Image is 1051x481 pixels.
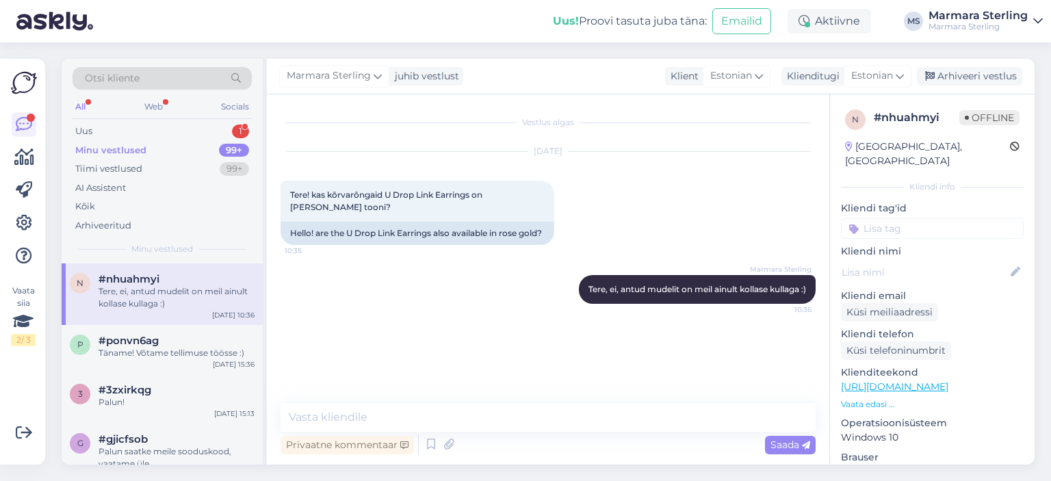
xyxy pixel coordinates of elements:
[77,339,83,350] span: p
[874,109,959,126] div: # nhuahmyi
[77,438,83,448] span: g
[781,69,840,83] div: Klienditugi
[929,10,1043,32] a: Marmara SterlingMarmara Sterling
[75,200,95,213] div: Kõik
[75,181,126,195] div: AI Assistent
[99,445,255,470] div: Palun saatke meile sooduskood, vaatame üle
[99,285,255,310] div: Tere, ei, antud mudelit on meil ainult kollase kullaga :)
[78,389,83,399] span: 3
[841,181,1024,193] div: Kliendi info
[11,334,36,346] div: 2 / 3
[841,201,1024,216] p: Kliendi tag'id
[851,68,893,83] span: Estonian
[760,304,812,315] span: 10:36
[99,273,159,285] span: #nhuahmyi
[11,70,37,96] img: Askly Logo
[75,162,142,176] div: Tiimi vestlused
[929,10,1028,21] div: Marmara Sterling
[788,9,871,34] div: Aktiivne
[917,67,1022,86] div: Arhiveeri vestlus
[841,244,1024,259] p: Kliendi nimi
[220,162,249,176] div: 99+
[665,69,699,83] div: Klient
[281,222,554,245] div: Hello! are the U Drop Link Earrings also available in rose gold?
[841,341,951,360] div: Küsi telefoninumbrit
[841,416,1024,430] p: Operatsioonisüsteem
[212,310,255,320] div: [DATE] 10:36
[99,335,159,347] span: #ponvn6ag
[75,219,131,233] div: Arhiveeritud
[99,347,255,359] div: Täname! Võtame tellimuse töösse :)
[841,327,1024,341] p: Kliendi telefon
[281,116,816,129] div: Vestlus algas
[841,398,1024,411] p: Vaata edasi ...
[845,140,1010,168] div: [GEOGRAPHIC_DATA], [GEOGRAPHIC_DATA]
[99,396,255,408] div: Palun!
[285,246,336,256] span: 10:35
[142,98,166,116] div: Web
[213,359,255,369] div: [DATE] 15:36
[841,218,1024,239] input: Lisa tag
[281,145,816,157] div: [DATE]
[389,69,459,83] div: juhib vestlust
[588,284,806,294] span: Tere, ei, antud mudelit on meil ainult kollase kullaga :)
[218,98,252,116] div: Socials
[904,12,923,31] div: MS
[842,265,1008,280] input: Lisa nimi
[11,285,36,346] div: Vaata siia
[73,98,88,116] div: All
[553,14,579,27] b: Uus!
[841,380,948,393] a: [URL][DOMAIN_NAME]
[841,303,938,322] div: Küsi meiliaadressi
[841,365,1024,380] p: Klienditeekond
[219,144,249,157] div: 99+
[852,114,859,125] span: n
[131,243,193,255] span: Minu vestlused
[99,433,148,445] span: #gjicfsob
[77,278,83,288] span: n
[750,264,812,274] span: Marmara Sterling
[841,450,1024,465] p: Brauser
[710,68,752,83] span: Estonian
[287,68,371,83] span: Marmara Sterling
[214,408,255,419] div: [DATE] 15:13
[85,71,140,86] span: Otsi kliente
[75,125,92,138] div: Uus
[929,21,1028,32] div: Marmara Sterling
[75,144,146,157] div: Minu vestlused
[841,289,1024,303] p: Kliendi email
[99,384,151,396] span: #3zxirkqg
[290,190,484,212] span: Tere! kas kõrvarõngaid U Drop Link Earrings on [PERSON_NAME] tooni?
[232,125,249,138] div: 1
[959,110,1020,125] span: Offline
[281,436,414,454] div: Privaatne kommentaar
[770,439,810,451] span: Saada
[553,13,707,29] div: Proovi tasuta juba täna:
[712,8,771,34] button: Emailid
[841,430,1024,445] p: Windows 10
